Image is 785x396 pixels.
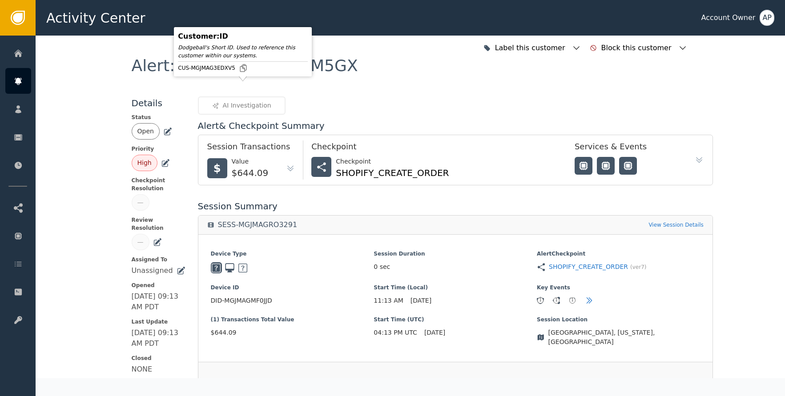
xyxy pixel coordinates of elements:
div: 1 [553,297,560,304]
span: Opened [132,281,185,289]
div: Alert & Checkpoint Summary [198,119,713,132]
span: Review Resolution [132,216,185,232]
div: CUS-MGJMAG3EDXV5 [178,64,308,72]
span: 04:13 PM UTC [374,328,417,337]
span: Alert Checkpoint [537,250,700,258]
div: SHOPIFY_CREATE_ORDER [336,166,449,180]
div: — [137,237,144,247]
div: NONE [132,364,153,375]
span: Last Update [132,318,185,326]
div: Customer : ID [178,31,308,42]
div: Block this customer [601,43,674,53]
div: Open [137,127,154,136]
span: Key Events [537,284,700,292]
span: (1) Transactions Total Value [211,316,374,324]
span: $ [213,160,221,176]
span: Checkpoint Resolution [132,176,185,192]
div: 1 [537,297,543,304]
span: (ver 7 ) [630,263,646,271]
span: 0 sec [374,262,390,272]
button: Label this customer [481,38,583,58]
span: $644.09 [211,328,374,337]
div: [DATE] 09:13 AM PDT [132,291,185,312]
div: [DATE] 09:13 AM PDT [132,328,185,349]
span: Session Duration [374,250,537,258]
div: Account Owner [701,12,755,23]
span: Assigned To [132,256,185,264]
div: Services & Events [575,140,681,157]
span: Device Type [211,250,374,258]
div: Session Summary [198,200,713,213]
span: Device ID [211,284,374,292]
span: Start Time (Local) [374,284,537,292]
div: Unassigned [132,265,173,276]
div: Value [232,157,269,166]
div: Alert : ALRT-MGJMAOQVM5GX [132,58,358,74]
div: — [137,198,144,207]
span: Start Time (UTC) [374,316,537,324]
div: Checkpoint [336,157,449,166]
div: 1 [569,297,576,304]
span: DID-MGJMAGMF0JJD [211,296,374,305]
span: Closed [132,354,185,362]
span: Priority [132,145,185,153]
span: 11:13 AM [374,296,403,305]
div: Details [132,96,185,110]
span: Activity Center [46,8,145,28]
div: Session Transactions [207,140,295,157]
div: SESS-MGJMAGRO3291 [218,220,298,229]
button: AP [760,10,774,26]
div: High [137,158,152,168]
a: View Session Details [648,221,704,229]
span: [GEOGRAPHIC_DATA], [US_STATE], [GEOGRAPHIC_DATA] [548,328,700,347]
span: [DATE] [424,328,445,337]
div: Dodgeball's Short ID. Used to reference this customer within our systems. [178,44,308,60]
span: Status [132,113,185,121]
span: [DATE] [411,296,431,305]
a: SHOPIFY_CREATE_ORDER [549,262,628,272]
span: Session Location [537,316,700,324]
button: Block this customer [588,38,689,58]
div: $644.09 [232,166,269,180]
div: Label this customer [495,43,568,53]
div: Checkpoint [311,140,557,157]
